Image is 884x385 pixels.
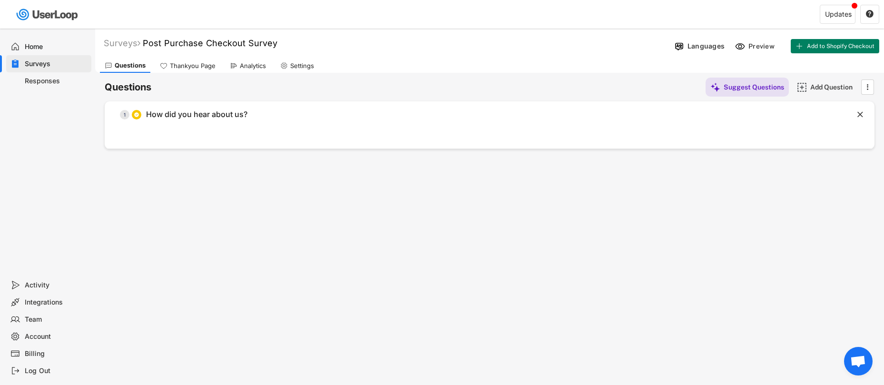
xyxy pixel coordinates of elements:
[115,61,146,69] div: Questions
[134,112,139,118] img: CircleTickMinorWhite.svg
[25,42,88,51] div: Home
[855,110,865,119] button: 
[791,39,879,53] button: Add to Shopify Checkout
[688,42,725,50] div: Languages
[857,109,863,119] text: 
[25,281,88,290] div: Activity
[14,5,81,24] img: userloop-logo-01.svg
[25,77,88,86] div: Responses
[25,349,88,358] div: Billing
[290,62,314,70] div: Settings
[143,38,277,48] font: Post Purchase Checkout Survey
[25,332,88,341] div: Account
[810,83,858,91] div: Add Question
[807,43,874,49] span: Add to Shopify Checkout
[25,298,88,307] div: Integrations
[674,41,684,51] img: Language%20Icon.svg
[748,42,777,50] div: Preview
[170,62,216,70] div: Thankyou Page
[104,38,140,49] div: Surveys
[710,82,720,92] img: MagicMajor%20%28Purple%29.svg
[844,347,873,375] a: Open chat
[797,82,807,92] img: AddMajor.svg
[825,11,852,18] div: Updates
[146,109,247,119] div: How did you hear about us?
[240,62,266,70] div: Analytics
[865,10,874,19] button: 
[105,81,151,94] h6: Questions
[863,80,872,94] button: 
[120,112,129,117] div: 1
[25,315,88,324] div: Team
[724,83,784,91] div: Suggest Questions
[25,366,88,375] div: Log Out
[867,82,869,92] text: 
[866,10,874,18] text: 
[25,59,88,69] div: Surveys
